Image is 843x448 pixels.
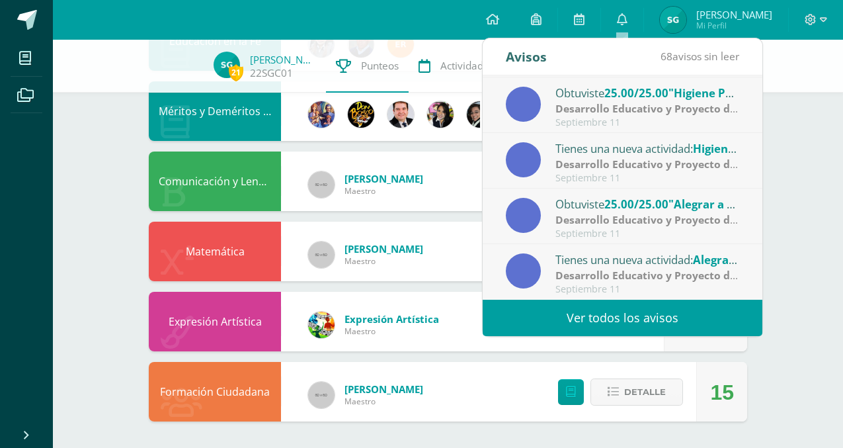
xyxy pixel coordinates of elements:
[440,59,494,73] span: Actividades
[693,141,785,156] span: Higiene Personal
[668,85,772,101] span: "Higiene Personal"
[344,172,423,185] span: [PERSON_NAME]
[344,255,423,267] span: Maestro
[555,268,761,283] strong: Desarrollo Educativo y Proyecto de Vida
[555,228,739,240] div: Septiembre 11
[361,59,399,73] span: Punteos
[555,251,739,268] div: Tienes una nueva actividad:
[308,242,335,268] img: 60x60
[409,40,504,93] a: Actividades
[348,101,374,128] img: eda3c0d1caa5ac1a520cf0290d7c6ae4.png
[555,101,761,116] strong: Desarrollo Educativo y Proyecto de Vida
[308,382,335,408] img: 60x60
[308,312,335,338] img: 159e24a6ecedfdf8f489544946a573f0.png
[555,117,739,128] div: Septiembre 11
[344,396,423,407] span: Maestro
[555,84,739,101] div: Obtuviste en
[149,362,281,422] div: Formación Ciudadana
[308,171,335,198] img: 60x60
[229,64,243,81] span: 21
[344,242,423,255] span: [PERSON_NAME]
[344,312,439,326] span: Expresión Artística
[555,195,739,212] div: Obtuviste en
[660,7,686,33] img: edf210aafcfe2101759cb60a102781dc.png
[661,49,739,64] span: avisos sin leer
[214,52,240,78] img: edf210aafcfe2101759cb60a102781dc.png
[467,101,493,128] img: 7bd163c6daa573cac875167af135d202.png
[668,197,812,212] span: "Alegrar a un compañero"
[344,185,423,197] span: Maestro
[149,292,281,351] div: Expresión Artística
[483,300,762,336] a: Ver todos los avisos
[250,66,293,80] a: 22SGC01
[555,140,739,157] div: Tienes una nueva actividad:
[710,363,734,422] div: 15
[696,20,772,31] span: Mi Perfil
[624,380,666,404] span: Detalle
[696,8,772,21] span: [PERSON_NAME]
[308,101,335,128] img: 3f4c0a665c62760dc8d25f6423ebedea.png
[555,157,761,171] strong: Desarrollo Educativo y Proyecto de Vida
[693,252,826,267] span: Alegrar a un compañero
[506,38,547,75] div: Avisos
[590,379,683,406] button: Detalle
[555,101,739,116] div: | Zona
[149,152,281,211] div: Comunicación y Lenguaje L.1
[604,197,668,212] span: 25.00/25.00
[344,382,423,396] span: [PERSON_NAME]
[555,268,739,283] div: | Zona
[326,40,409,93] a: Punteos
[555,157,739,172] div: | Zona
[604,85,668,101] span: 25.00/25.00
[555,212,739,228] div: | Zona
[555,212,761,227] strong: Desarrollo Educativo y Proyecto de Vida
[250,53,316,66] a: [PERSON_NAME]
[149,222,281,281] div: Matemática
[387,101,414,128] img: 57933e79c0f622885edf5cfea874362b.png
[555,173,739,184] div: Septiembre 11
[555,284,739,295] div: Septiembre 11
[661,49,672,64] span: 68
[427,101,454,128] img: 282f7266d1216b456af8b3d5ef4bcc50.png
[344,326,439,337] span: Maestro
[149,81,281,141] div: Méritos y Deméritos 2do. Primaria ¨A¨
